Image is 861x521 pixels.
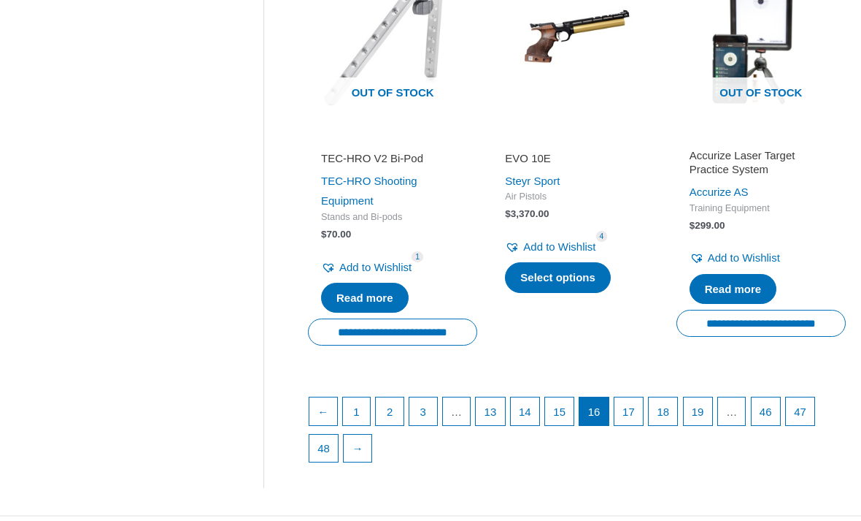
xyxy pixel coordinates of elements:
[505,151,648,166] h2: EVO 10E
[319,77,466,111] span: Out of stock
[309,435,338,463] a: Page 48
[376,398,404,425] a: Page 2
[690,220,695,231] span: $
[505,131,648,148] iframe: Customer reviews powered by Trustpilot
[649,398,677,425] a: Page 18
[786,398,814,425] a: Page 47
[708,251,780,264] span: Add to Wishlist
[687,77,835,111] span: Out of stock
[614,398,643,425] a: Page 17
[752,398,780,425] a: Page 46
[321,131,464,148] iframe: Customer reviews powered by Trustpilot
[321,175,417,208] a: TEC-HRO Shooting Equipment
[409,398,437,425] a: Page 3
[505,191,648,203] span: Air Pistols
[690,186,749,198] a: Accurize AS
[690,248,780,268] a: Add to Wishlist
[321,151,464,171] a: TEC-HRO V2 Bi-Pod
[412,251,423,262] span: 1
[476,398,504,425] a: Page 13
[690,148,833,177] h2: Accurize Laser Target Practice System
[505,175,560,187] a: Steyr Sport
[596,231,608,242] span: 4
[505,208,511,219] span: $
[339,261,412,273] span: Add to Wishlist
[545,398,574,425] a: Page 15
[321,211,464,224] span: Stands and Bi-pods
[511,398,539,425] a: Page 14
[579,398,608,425] span: Page 16
[321,257,412,278] a: Add to Wishlist
[718,398,746,425] span: …
[690,220,725,231] bdi: 299.00
[690,202,833,215] span: Training Equipment
[309,398,337,425] a: ←
[505,151,648,171] a: EVO 10E
[505,237,595,257] a: Add to Wishlist
[321,151,464,166] h2: TEC-HRO V2 Bi-Pod
[505,262,611,293] a: Select options for “EVO 10E”
[690,148,833,183] a: Accurize Laser Target Practice System
[443,398,471,425] span: …
[343,398,371,425] a: Page 1
[505,208,549,219] bdi: 3,370.00
[321,283,409,313] a: Read more about “TEC-HRO V2 Bi-Pod”
[321,229,327,240] span: $
[523,240,595,253] span: Add to Wishlist
[308,397,846,471] nav: Product Pagination
[684,398,712,425] a: Page 19
[690,274,777,305] a: Read more about “Accurize Laser Target Practice System”
[321,229,351,240] bdi: 70.00
[344,435,371,463] a: →
[690,131,833,148] iframe: Customer reviews powered by Trustpilot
